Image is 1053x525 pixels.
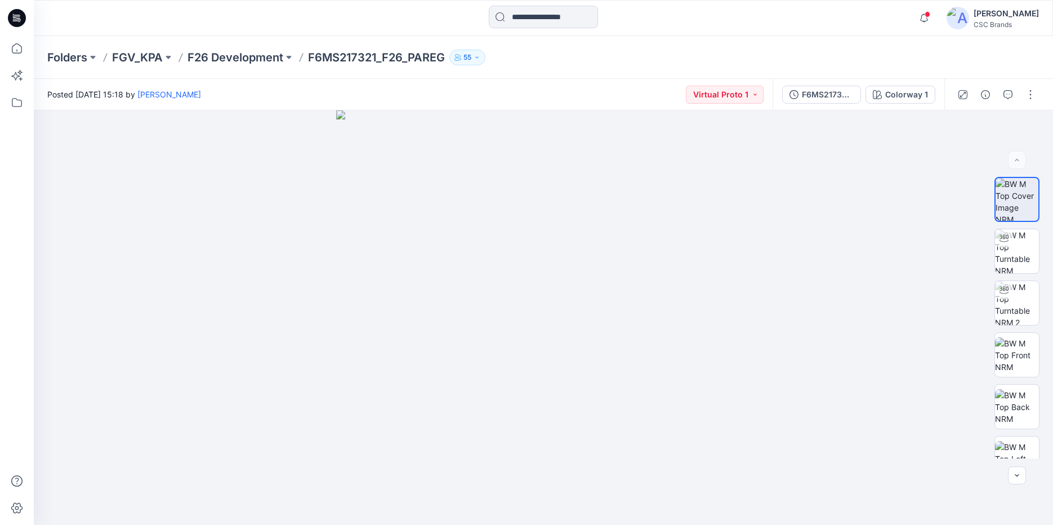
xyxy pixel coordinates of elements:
[802,88,854,101] div: F6MS217321_F26_PAREG_VP1
[947,7,969,29] img: avatar
[782,86,861,104] button: F6MS217321_F26_PAREG_VP1
[885,88,928,101] div: Colorway 1
[47,88,201,100] span: Posted [DATE] 15:18 by
[865,86,935,104] button: Colorway 1
[137,90,201,99] a: [PERSON_NAME]
[463,51,471,64] p: 55
[995,441,1039,477] img: BW M Top Left NRM
[188,50,283,65] a: F26 Development
[47,50,87,65] a: Folders
[995,281,1039,325] img: BW M Top Turntable NRM 2
[336,110,751,525] img: eyJhbGciOiJIUzI1NiIsImtpZCI6IjAiLCJzbHQiOiJzZXMiLCJ0eXAiOiJKV1QifQ.eyJkYXRhIjp7InR5cGUiOiJzdG9yYW...
[995,229,1039,273] img: BW M Top Turntable NRM
[996,178,1038,221] img: BW M Top Cover Image NRM
[449,50,485,65] button: 55
[976,86,994,104] button: Details
[308,50,445,65] p: F6MS217321_F26_PAREG
[995,337,1039,373] img: BW M Top Front NRM
[974,20,1039,29] div: CSC Brands
[112,50,163,65] a: FGV_KPA
[995,389,1039,425] img: BW M Top Back NRM
[974,7,1039,20] div: [PERSON_NAME]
